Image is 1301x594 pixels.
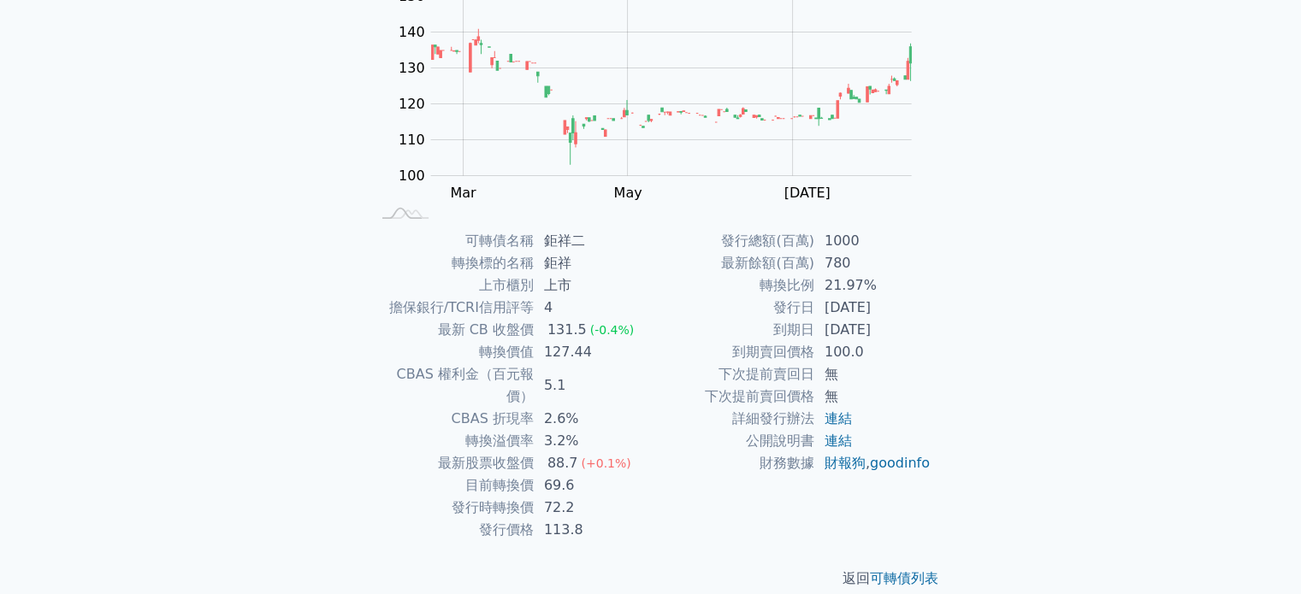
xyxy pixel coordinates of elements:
p: 返回 [350,568,952,589]
td: 發行日 [651,297,814,319]
td: 100.0 [814,341,931,363]
tspan: 100 [399,168,425,184]
td: 轉換價值 [370,341,534,363]
a: 連結 [825,432,852,449]
td: 擔保銀行/TCRI信用評等 [370,297,534,319]
tspan: 110 [399,132,425,148]
td: 4 [534,297,651,319]
td: 鉅祥 [534,252,651,274]
td: 上市櫃別 [370,274,534,297]
span: (+0.1%) [581,456,630,470]
td: 轉換標的名稱 [370,252,534,274]
td: 詳細發行辦法 [651,408,814,430]
td: 780 [814,252,931,274]
td: 到期賣回價格 [651,341,814,363]
td: 72.2 [534,497,651,519]
tspan: 140 [399,24,425,40]
td: 無 [814,363,931,385]
td: , [814,452,931,474]
td: CBAS 權利金（百元報價） [370,363,534,408]
div: 88.7 [544,452,582,474]
a: 連結 [825,410,852,426]
td: 轉換溢價率 [370,430,534,452]
td: 2.6% [534,408,651,430]
td: 鉅祥二 [534,230,651,252]
td: 發行總額(百萬) [651,230,814,252]
td: 最新股票收盤價 [370,452,534,474]
td: 到期日 [651,319,814,341]
td: 69.6 [534,474,651,497]
td: 3.2% [534,430,651,452]
td: 發行價格 [370,519,534,541]
td: 發行時轉換價 [370,497,534,519]
td: 上市 [534,274,651,297]
td: 113.8 [534,519,651,541]
td: 財務數據 [651,452,814,474]
td: 下次提前賣回日 [651,363,814,385]
tspan: May [613,185,642,201]
td: CBAS 折現率 [370,408,534,430]
span: (-0.4%) [590,323,635,337]
td: 21.97% [814,274,931,297]
td: 轉換比例 [651,274,814,297]
td: 目前轉換價 [370,474,534,497]
a: 可轉債列表 [870,570,938,586]
td: 最新餘額(百萬) [651,252,814,274]
td: 5.1 [534,363,651,408]
div: 131.5 [544,319,590,341]
td: 可轉債名稱 [370,230,534,252]
td: 1000 [814,230,931,252]
tspan: 130 [399,60,425,76]
a: goodinfo [870,455,930,471]
td: 無 [814,385,931,408]
tspan: [DATE] [784,185,830,201]
td: 公開說明書 [651,430,814,452]
td: 最新 CB 收盤價 [370,319,534,341]
a: 財報狗 [825,455,866,471]
td: [DATE] [814,297,931,319]
td: 下次提前賣回價格 [651,385,814,408]
td: 127.44 [534,341,651,363]
tspan: 120 [399,96,425,112]
td: [DATE] [814,319,931,341]
tspan: Mar [450,185,476,201]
